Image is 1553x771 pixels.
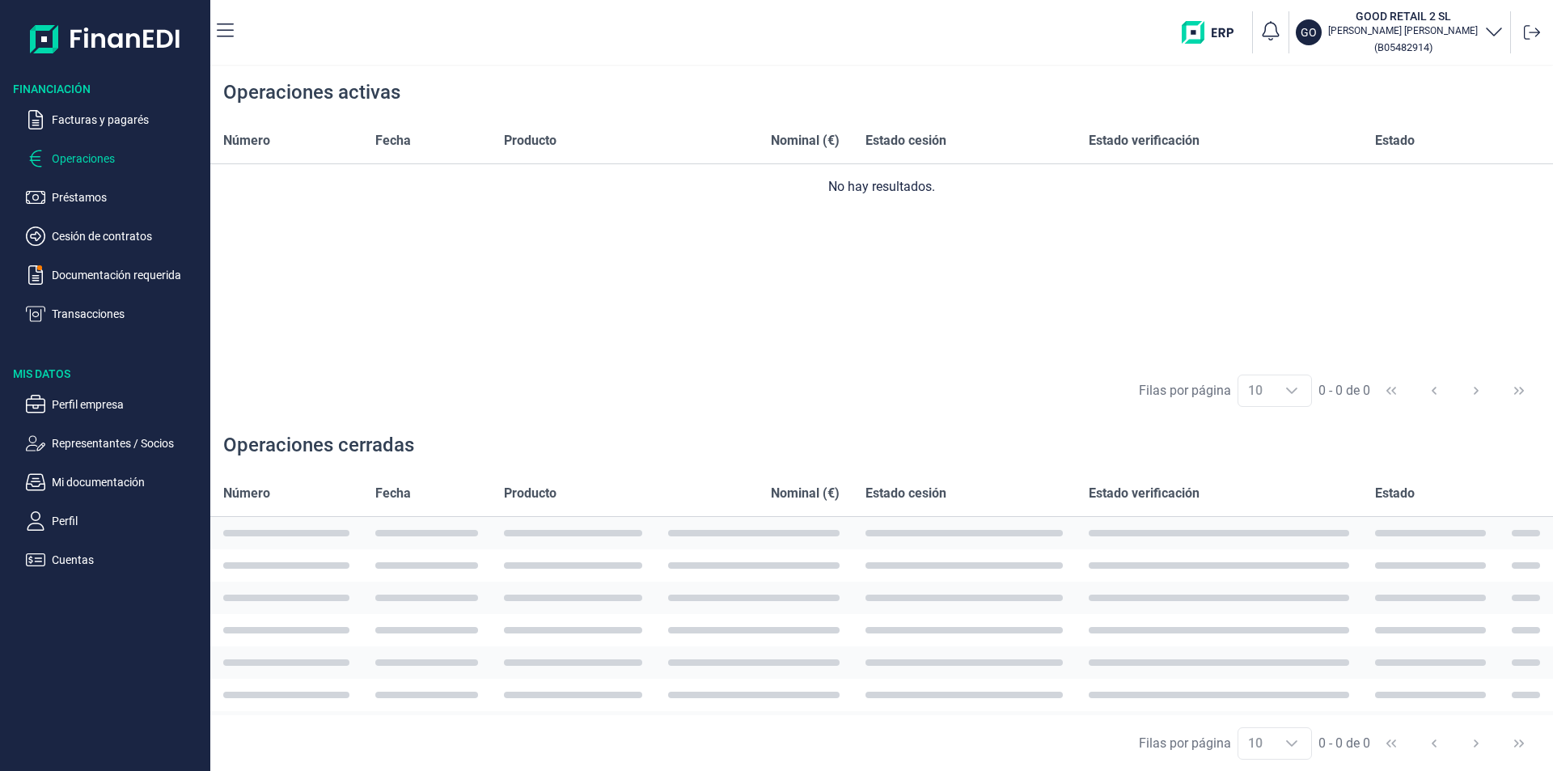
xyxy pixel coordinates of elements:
span: 0 - 0 de 0 [1318,384,1370,397]
p: Mi documentación [52,472,204,492]
button: Cesión de contratos [26,227,204,246]
button: Last Page [1500,724,1538,763]
span: Producto [504,131,556,150]
button: First Page [1372,724,1411,763]
button: Last Page [1500,371,1538,410]
div: Operaciones activas [223,79,400,105]
div: Filas por página [1139,734,1231,753]
p: Documentación requerida [52,265,204,285]
p: Facturas y pagarés [52,110,204,129]
p: Representantes / Socios [52,434,204,453]
h3: GOOD RETAIL 2 SL [1328,8,1478,24]
button: Next Page [1457,724,1496,763]
p: Operaciones [52,149,204,168]
button: Perfil [26,511,204,531]
span: Número [223,484,270,503]
button: Perfil empresa [26,395,204,414]
p: Préstamos [52,188,204,207]
span: Fecha [375,131,411,150]
button: Representantes / Socios [26,434,204,453]
button: Facturas y pagarés [26,110,204,129]
button: Cuentas [26,550,204,570]
p: Cuentas [52,550,204,570]
span: Número [223,131,270,150]
span: Estado verificación [1089,484,1200,503]
button: Préstamos [26,188,204,207]
div: No hay resultados. [223,177,1540,197]
button: Previous Page [1415,724,1454,763]
p: Transacciones [52,304,204,324]
span: Estado cesión [865,131,946,150]
div: Choose [1272,375,1311,406]
span: Estado [1375,131,1415,150]
span: 0 - 0 de 0 [1318,737,1370,750]
button: First Page [1372,371,1411,410]
span: Estado verificación [1089,131,1200,150]
button: Transacciones [26,304,204,324]
span: Estado [1375,484,1415,503]
button: Next Page [1457,371,1496,410]
small: Copiar cif [1374,41,1432,53]
button: Operaciones [26,149,204,168]
div: Operaciones cerradas [223,432,414,458]
div: Choose [1272,728,1311,759]
span: Fecha [375,484,411,503]
span: Nominal (€) [771,131,840,150]
button: Mi documentación [26,472,204,492]
span: Nominal (€) [771,484,840,503]
p: Perfil empresa [52,395,204,414]
p: GO [1301,24,1317,40]
div: Filas por página [1139,381,1231,400]
button: GOGOOD RETAIL 2 SL[PERSON_NAME] [PERSON_NAME](B05482914) [1296,8,1504,57]
span: Estado cesión [865,484,946,503]
button: Documentación requerida [26,265,204,285]
p: Perfil [52,511,204,531]
span: Producto [504,484,556,503]
button: Previous Page [1415,371,1454,410]
p: Cesión de contratos [52,227,204,246]
img: erp [1182,21,1246,44]
img: Logo de aplicación [30,13,181,65]
p: [PERSON_NAME] [PERSON_NAME] [1328,24,1478,37]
